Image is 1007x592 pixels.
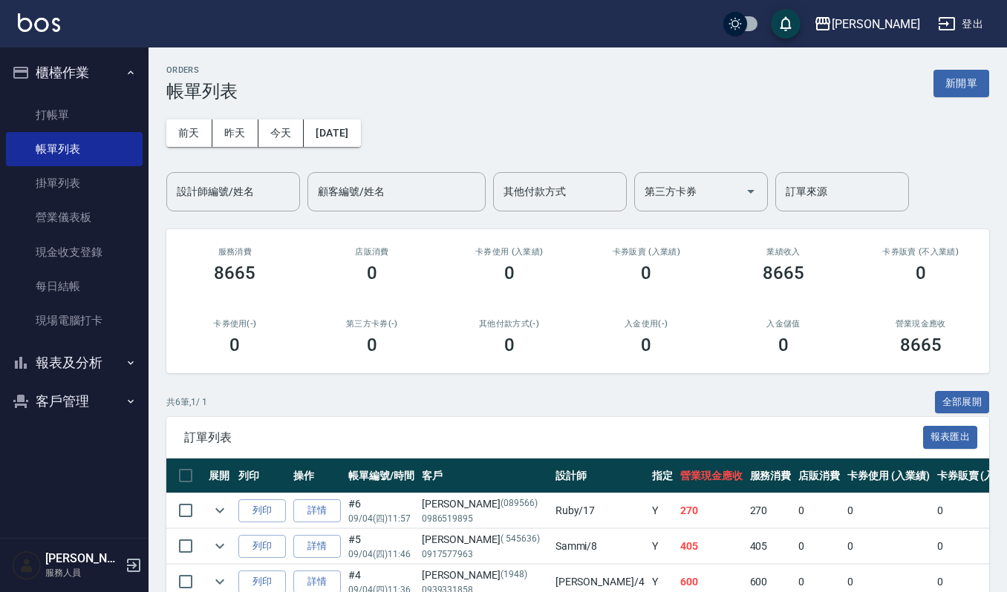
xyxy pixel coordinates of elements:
p: 服務人員 [45,566,121,579]
a: 報表匯出 [923,430,978,444]
button: 新開單 [933,70,989,97]
a: 詳情 [293,499,341,522]
h2: 其他付款方式(-) [458,319,560,329]
th: 營業現金應收 [677,458,746,493]
h2: 入金儲值 [733,319,835,329]
h2: 營業現金應收 [870,319,971,329]
th: 設計師 [552,458,648,493]
h2: 入金使用(-) [596,319,697,329]
button: save [771,9,801,39]
h3: 帳單列表 [166,81,238,102]
h2: 卡券使用 (入業績) [458,247,560,257]
td: Ruby /17 [552,493,648,528]
a: 每日結帳 [6,269,143,303]
button: 報表及分析 [6,343,143,382]
td: 0 [844,529,933,564]
td: Sammi /8 [552,529,648,564]
div: [PERSON_NAME] [422,532,548,547]
button: 報表匯出 [923,426,978,449]
th: 帳單編號/時間 [345,458,418,493]
p: 0917577963 [422,547,548,561]
button: 櫃檯作業 [6,53,143,92]
button: 前天 [166,119,212,147]
button: 客戶管理 [6,382,143,421]
th: 操作 [290,458,345,493]
a: 帳單列表 [6,132,143,166]
h3: 0 [229,335,240,355]
td: Y [648,493,677,528]
a: 新開單 [933,76,989,90]
h3: 8665 [763,263,804,283]
img: Person [12,550,42,580]
p: (089566) [501,496,538,512]
div: [PERSON_NAME] [422,496,548,512]
a: 打帳單 [6,98,143,132]
div: [PERSON_NAME] [832,15,920,33]
h3: 0 [504,335,515,355]
p: 共 6 筆, 1 / 1 [166,395,207,409]
a: 現金收支登錄 [6,235,143,269]
td: 405 [677,529,746,564]
th: 卡券使用 (入業績) [844,458,933,493]
h2: ORDERS [166,65,238,75]
div: [PERSON_NAME] [422,568,548,583]
td: Y [648,529,677,564]
th: 列印 [235,458,290,493]
h2: 卡券販賣 (入業績) [596,247,697,257]
h3: 0 [641,335,651,355]
h3: 0 [367,263,377,283]
h3: 8665 [214,263,255,283]
button: [PERSON_NAME] [808,9,926,39]
button: expand row [209,535,231,557]
h3: 服務消費 [184,247,286,257]
span: 訂單列表 [184,430,923,445]
h2: 卡券販賣 (不入業績) [870,247,971,257]
h3: 0 [367,335,377,355]
a: 現場電腦打卡 [6,303,143,338]
td: 0 [844,493,933,528]
th: 展開 [205,458,235,493]
button: 今天 [258,119,304,147]
h2: 卡券使用(-) [184,319,286,329]
th: 指定 [648,458,677,493]
h3: 8665 [900,335,942,355]
p: ( 545636) [501,532,540,547]
p: 09/04 (四) 11:57 [348,512,414,525]
td: 0 [795,529,844,564]
h5: [PERSON_NAME] [45,551,121,566]
a: 詳情 [293,535,341,558]
button: 列印 [238,499,286,522]
img: Logo [18,13,60,32]
button: 昨天 [212,119,258,147]
h2: 店販消費 [322,247,423,257]
button: [DATE] [304,119,360,147]
button: 登出 [932,10,989,38]
button: expand row [209,499,231,522]
th: 客戶 [418,458,552,493]
button: 列印 [238,535,286,558]
td: 270 [746,493,795,528]
td: 270 [677,493,746,528]
h3: 0 [916,263,926,283]
th: 店販消費 [795,458,844,493]
button: 全部展開 [935,391,990,414]
td: #6 [345,493,418,528]
h2: 業績收入 [733,247,835,257]
p: 0986519895 [422,512,548,525]
td: 405 [746,529,795,564]
a: 掛單列表 [6,166,143,200]
td: #5 [345,529,418,564]
button: Open [739,180,763,203]
h2: 第三方卡券(-) [322,319,423,329]
p: (1948) [501,568,527,583]
td: 0 [795,493,844,528]
a: 營業儀表板 [6,200,143,234]
h3: 0 [778,335,789,355]
h3: 0 [504,263,515,283]
h3: 0 [641,263,651,283]
th: 服務消費 [746,458,795,493]
p: 09/04 (四) 11:46 [348,547,414,561]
